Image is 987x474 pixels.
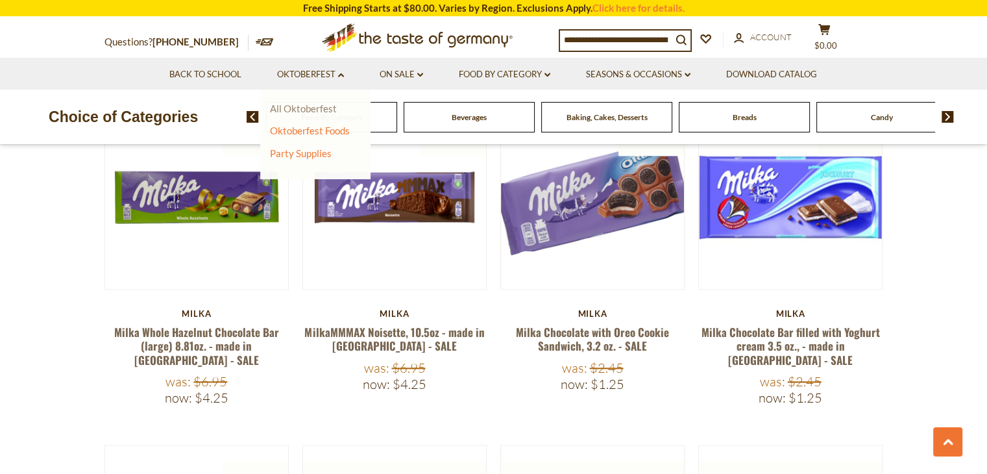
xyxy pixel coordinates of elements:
[750,32,792,42] span: Account
[561,376,588,392] label: Now:
[195,390,228,406] span: $4.25
[270,103,337,114] a: All Oktoberfest
[726,68,817,82] a: Download Catalog
[459,68,550,82] a: Food By Category
[165,390,192,406] label: Now:
[393,376,426,392] span: $4.25
[871,112,893,122] a: Candy
[788,390,822,406] span: $1.25
[104,308,289,319] div: Milka
[590,360,624,376] span: $2.45
[165,373,191,390] label: Was:
[701,324,880,368] a: Milka Chocolate Bar filled with Yoghurt cream 3.5 oz., - made in [GEOGRAPHIC_DATA] - SALE
[380,68,423,82] a: On Sale
[304,324,484,354] a: MilkaMMMAX Noisette, 10.5oz - made in [GEOGRAPHIC_DATA] - SALE
[247,111,259,123] img: previous arrow
[277,68,344,82] a: Oktoberfest
[586,68,690,82] a: Seasons & Occasions
[942,111,954,123] img: next arrow
[516,324,669,354] a: Milka Chocolate with Oreo Cookie Sandwich, 3.2 oz. - SALE
[501,105,685,289] img: Milka
[105,105,289,289] img: Milka
[303,105,487,289] img: MilkaMMMAX
[270,147,332,159] a: Party Supplies
[193,373,227,390] span: $6.95
[814,40,837,51] span: $0.00
[169,68,241,82] a: Back to School
[363,360,389,376] label: Was:
[152,36,239,47] a: [PHONE_NUMBER]
[592,2,685,14] a: Click here for details.
[591,376,624,392] span: $1.25
[452,112,487,122] a: Beverages
[759,390,786,406] label: Now:
[788,373,822,390] span: $2.45
[699,105,883,289] img: Milka
[734,31,792,45] a: Account
[562,360,587,376] label: Was:
[363,376,390,392] label: Now:
[760,373,785,390] label: Was:
[805,23,844,56] button: $0.00
[500,308,685,319] div: Milka
[104,34,249,51] p: Questions?
[567,112,648,122] a: Baking, Cakes, Desserts
[270,125,350,136] a: Oktoberfest Foods
[733,112,757,122] a: Breads
[114,324,279,368] a: Milka Whole Hazelnut Chocolate Bar (large) 8.81oz. - made in [GEOGRAPHIC_DATA] - SALE
[302,308,487,319] div: Milka
[698,308,883,319] div: Milka
[391,360,425,376] span: $6.95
